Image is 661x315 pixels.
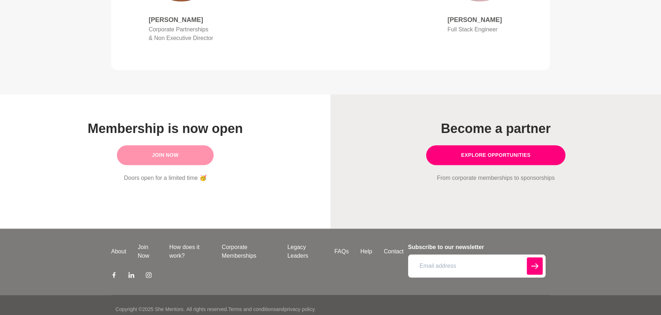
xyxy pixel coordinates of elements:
[132,243,163,260] a: Join Now
[369,120,623,137] h1: Become a partner
[38,174,292,182] p: Doors open for a limited time 🥳
[128,272,134,280] a: LinkedIn
[228,306,276,312] a: Terms and conditions
[355,247,378,256] a: Help
[117,145,214,165] a: Join Now
[38,120,292,137] h1: Membership is now open
[105,247,132,256] a: About
[447,25,512,34] p: Full Stack Engineer
[186,306,315,313] p: All rights reserved. and .
[115,306,185,313] p: Copyright © 2025 She Mentors .
[111,272,117,280] a: Facebook
[146,272,152,280] a: Instagram
[408,243,546,252] h4: Subscribe to our newsletter
[149,25,214,43] p: Corporate Partnerships & Non Executive Director
[426,145,566,165] a: Explore opportunities
[378,247,410,256] a: Contact
[329,247,355,256] a: FAQs
[216,243,281,260] a: Corporate Memberships
[149,16,214,24] h4: [PERSON_NAME]
[447,16,512,24] h4: [PERSON_NAME]
[163,243,216,260] a: How does it work?
[408,254,546,278] input: Email address
[284,306,314,312] a: privacy policy
[281,243,328,260] a: Legacy Leaders
[369,174,623,182] p: From corporate memberships to sponsorships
